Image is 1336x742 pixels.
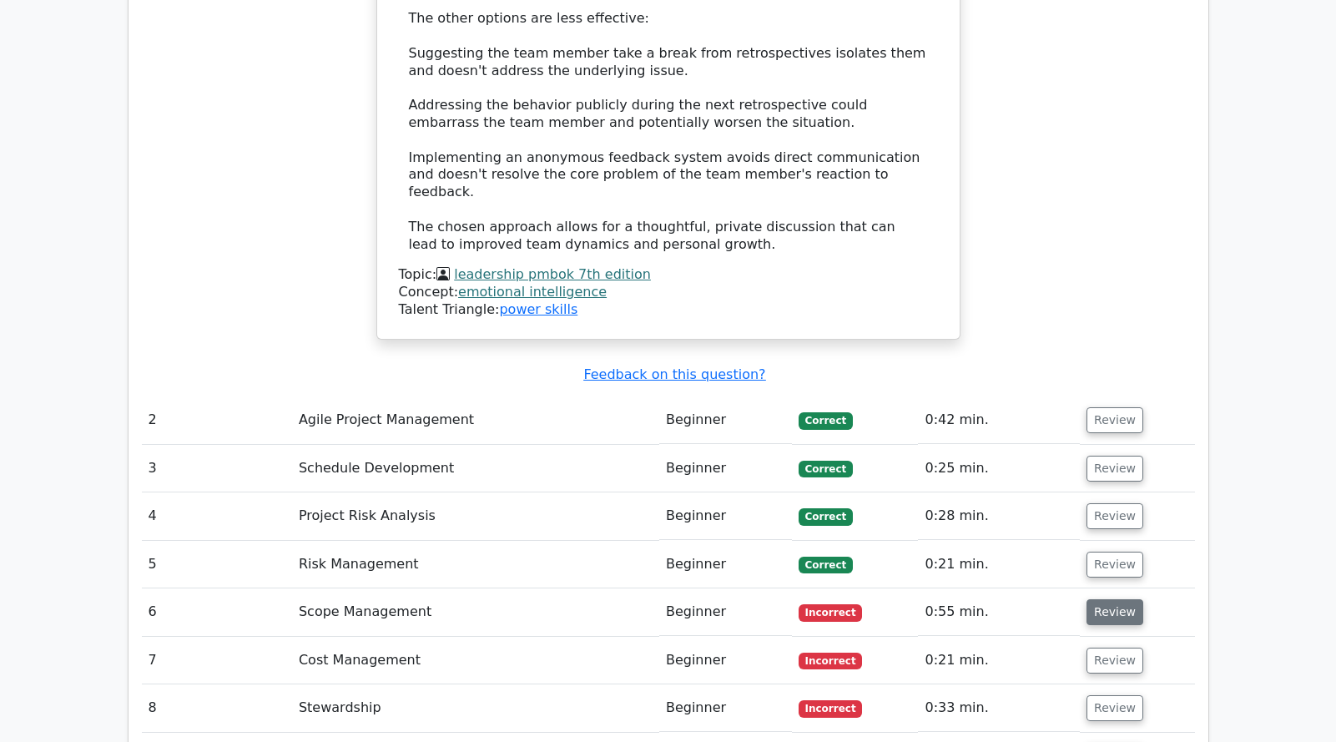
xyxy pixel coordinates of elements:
button: Review [1086,648,1143,674]
td: Beginner [659,588,792,636]
td: 0:25 min. [918,445,1080,492]
td: 2 [142,396,292,444]
td: 0:42 min. [918,396,1080,444]
button: Review [1086,503,1143,529]
div: Topic: [399,266,938,284]
div: Talent Triangle: [399,266,938,318]
span: Incorrect [799,700,863,717]
button: Review [1086,599,1143,625]
span: Correct [799,461,853,477]
td: Scope Management [292,588,659,636]
span: Incorrect [799,604,863,621]
td: 6 [142,588,292,636]
td: 5 [142,541,292,588]
td: Agile Project Management [292,396,659,444]
button: Review [1086,456,1143,482]
a: Feedback on this question? [583,366,765,382]
td: 0:55 min. [918,588,1080,636]
td: 8 [142,684,292,732]
td: Beginner [659,396,792,444]
td: Risk Management [292,541,659,588]
a: power skills [499,301,577,317]
td: Beginner [659,445,792,492]
a: leadership pmbok 7th edition [454,266,651,282]
span: Correct [799,557,853,573]
td: 0:21 min. [918,541,1080,588]
td: Schedule Development [292,445,659,492]
div: Concept: [399,284,938,301]
td: Beginner [659,637,792,684]
td: Beginner [659,684,792,732]
span: Correct [799,508,853,525]
button: Review [1086,407,1143,433]
button: Review [1086,695,1143,721]
td: Stewardship [292,684,659,732]
td: 0:21 min. [918,637,1080,684]
td: Project Risk Analysis [292,492,659,540]
td: Beginner [659,492,792,540]
span: Correct [799,412,853,429]
td: 7 [142,637,292,684]
button: Review [1086,552,1143,578]
td: 0:33 min. [918,684,1080,732]
a: emotional intelligence [458,284,607,300]
td: Beginner [659,541,792,588]
td: 0:28 min. [918,492,1080,540]
td: Cost Management [292,637,659,684]
td: 3 [142,445,292,492]
td: 4 [142,492,292,540]
span: Incorrect [799,653,863,669]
